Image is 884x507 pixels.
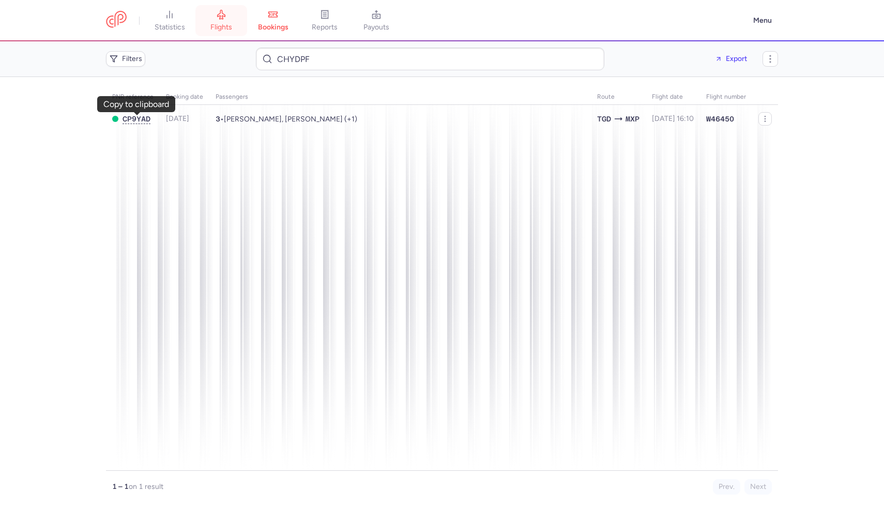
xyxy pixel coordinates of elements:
[713,479,740,495] button: Prev.
[195,9,247,32] a: flights
[144,9,195,32] a: statistics
[216,115,220,123] span: 3
[646,89,700,105] th: flight date
[256,48,604,70] input: Search bookings (PNR, name...)
[299,9,350,32] a: reports
[312,23,338,32] span: reports
[123,115,150,123] span: CP9YAD
[210,23,232,32] span: flights
[155,23,185,32] span: statistics
[747,11,778,30] button: Menu
[726,55,747,63] span: Export
[350,9,402,32] a: payouts
[258,23,288,32] span: bookings
[106,51,145,67] button: Filters
[129,482,163,491] span: on 1 result
[708,51,754,67] button: Export
[247,9,299,32] a: bookings
[209,89,591,105] th: Passengers
[160,89,209,105] th: Booking date
[597,113,611,125] span: TGD
[591,89,646,105] th: Route
[363,23,389,32] span: payouts
[706,114,734,124] span: W46450
[123,115,150,124] button: CP9YAD
[106,89,160,105] th: PNR reference
[626,113,639,125] span: MXP
[744,479,772,495] button: Next
[122,55,142,63] span: Filters
[106,11,127,30] a: CitizenPlane red outlined logo
[652,114,694,123] span: [DATE] 16:10
[700,89,752,105] th: Flight number
[103,100,169,109] div: Copy to clipboard
[112,482,129,491] strong: 1 – 1
[166,114,189,123] span: [DATE]
[224,115,357,124] span: Giovanni GHISLENI, Falabretti BIANCA, Dora GHISLENI
[216,115,357,124] span: •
